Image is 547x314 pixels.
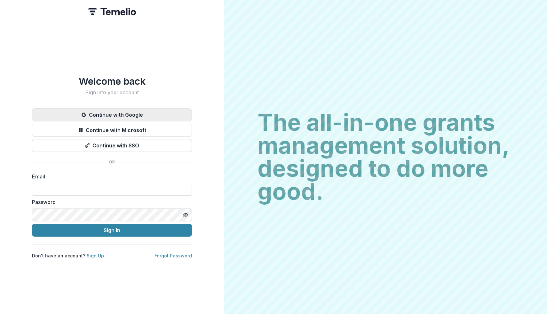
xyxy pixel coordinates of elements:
[32,173,188,180] label: Email
[87,253,104,258] a: Sign Up
[155,253,192,258] a: Forgot Password
[88,8,136,15] img: Temelio
[32,224,192,237] button: Sign In
[32,252,104,259] p: Don't have an account?
[32,198,188,206] label: Password
[32,75,192,87] h1: Welcome back
[32,139,192,152] button: Continue with SSO
[32,108,192,121] button: Continue with Google
[32,90,192,96] h2: Sign into your account
[32,124,192,137] button: Continue with Microsoft
[180,210,191,220] button: Toggle password visibility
